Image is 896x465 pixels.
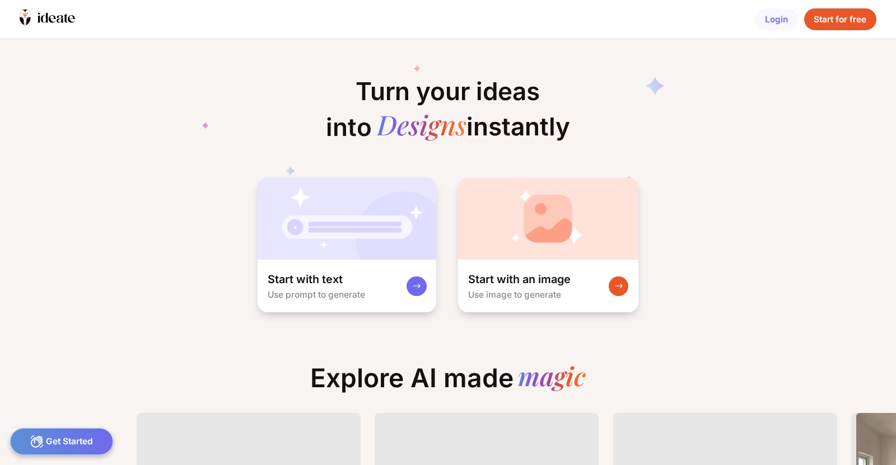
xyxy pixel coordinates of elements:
div: Start for free [804,8,876,31]
div: magic [518,363,586,393]
div: Explore AI made [300,363,596,403]
img: startWithTextCardBg.jpg [258,178,436,260]
div: Get Started [10,428,114,455]
div: Login [755,8,797,31]
div: Start with text [268,272,343,286]
div: Start with an image [468,272,571,286]
div: Use prompt to generate [268,289,365,300]
div: Use image to generate [468,289,561,300]
img: startWithImageCardBg.jpg [458,178,638,260]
